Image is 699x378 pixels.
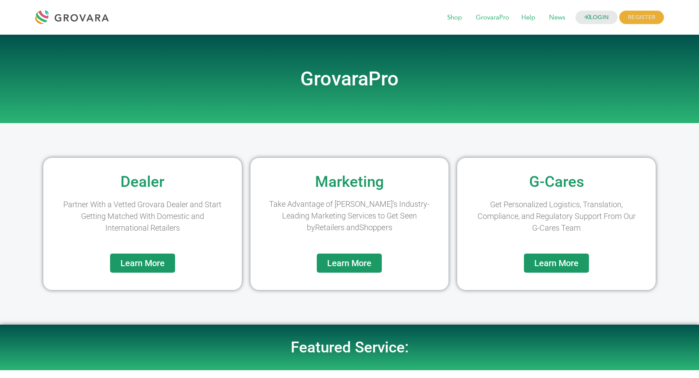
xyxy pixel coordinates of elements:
[470,13,515,23] a: GrovaraPro
[255,174,445,189] h2: Marketing
[475,199,638,234] p: Get Personalized Logistics, Translation, Compliance, and Regulatory Support From Our G-Cares Team
[268,198,432,234] p: Take Advantage of [PERSON_NAME]’s Industry-Leading Marketing Services to Get Seen by
[543,13,571,23] a: News
[470,10,515,26] span: GrovaraPro
[441,10,468,26] span: Shop
[534,259,579,267] span: Learn More
[543,10,571,26] span: News
[524,254,589,273] a: Learn More
[575,11,618,24] a: LOGIN
[103,340,597,355] h2: Featured Service:
[359,223,392,232] span: Shoppers
[103,69,597,88] h2: GrovaraPro
[61,199,224,234] p: Partner With a Vetted Grovara Dealer and Start Getting Matched With Domestic and International Re...
[48,174,237,189] h2: Dealer
[120,259,165,267] span: Learn More
[441,13,468,23] a: Shop
[515,10,541,26] span: Help
[317,254,382,273] a: Learn More
[315,223,359,232] span: Retailers and
[110,254,175,273] a: Learn More
[515,13,541,23] a: Help
[619,11,664,24] span: REGISTER
[462,174,651,189] h2: G-Cares
[327,259,371,267] span: Learn More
